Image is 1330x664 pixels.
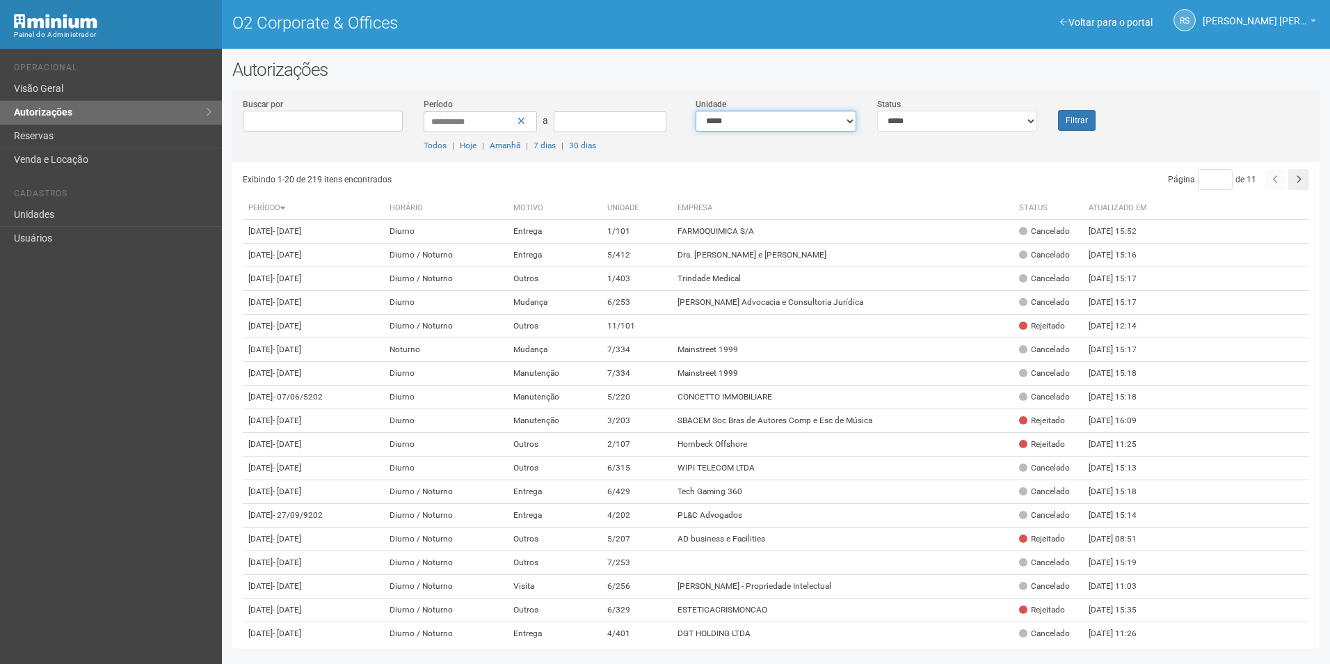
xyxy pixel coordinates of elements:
h1: O2 Corporate & Offices [232,14,766,32]
td: [DATE] [243,291,385,315]
td: [DATE] 15:14 [1083,504,1160,528]
td: [DATE] 15:13 [1083,457,1160,480]
td: Outros [508,433,602,457]
td: [DATE] [243,457,385,480]
h2: Autorizações [232,59,1320,80]
td: Diurno [384,457,507,480]
span: - [DATE] [273,274,301,283]
div: Cancelado [1019,486,1070,498]
td: 5/207 [602,528,672,551]
td: Trindade Medical [672,267,1013,291]
td: Entrega [508,504,602,528]
span: - [DATE] [273,368,301,378]
td: 1/101 [602,220,672,244]
td: [DATE] [243,362,385,386]
th: Atualizado em [1083,197,1160,220]
td: Hornbeck Offshore [672,433,1013,457]
span: - [DATE] [273,439,301,449]
td: PL&C Advogados [672,504,1013,528]
td: Mainstreet 1999 [672,362,1013,386]
span: - [DATE] [273,297,301,307]
td: AD business e Facilities [672,528,1013,551]
td: 6/329 [602,599,672,622]
div: Rejeitado [1019,533,1065,545]
td: 7/253 [602,551,672,575]
td: Outros [508,315,602,338]
td: [DATE] [243,528,385,551]
td: Tech Gaming 360 [672,480,1013,504]
td: Diurno / Noturno [384,267,507,291]
span: - [DATE] [273,605,301,615]
div: Cancelado [1019,557,1070,569]
td: Mudança [508,338,602,362]
td: [DATE] [243,267,385,291]
td: [DATE] [243,504,385,528]
td: Diurno [384,433,507,457]
td: 4/401 [602,622,672,646]
td: Diurno / Noturno [384,551,507,575]
td: Diurno [384,362,507,386]
li: Operacional [14,63,211,77]
td: [DATE] 15:52 [1083,220,1160,244]
td: 7/334 [602,338,672,362]
th: Empresa [672,197,1013,220]
div: Cancelado [1019,462,1070,474]
span: | [561,141,563,150]
td: ESTETICACRISMONCAO [672,599,1013,622]
td: 6/253 [602,291,672,315]
td: [PERSON_NAME] Advocacia e Consultoria Jurídica [672,291,1013,315]
td: Diurno / Noturno [384,599,507,622]
td: Mudança [508,291,602,315]
span: | [452,141,454,150]
button: Filtrar [1058,110,1096,131]
td: [DATE] [243,433,385,457]
td: Diurno / Noturno [384,575,507,599]
td: 2/107 [602,433,672,457]
span: - [DATE] [273,226,301,236]
td: Diurno / Noturno [384,315,507,338]
td: Entrega [508,244,602,267]
td: Noturno [384,338,507,362]
div: Rejeitado [1019,320,1065,332]
td: [DATE] [243,409,385,433]
td: Manutenção [508,386,602,409]
li: Cadastros [14,189,211,203]
div: Cancelado [1019,367,1070,379]
td: Manutenção [508,362,602,386]
td: [DATE] 15:19 [1083,551,1160,575]
span: | [482,141,484,150]
td: Diurno / Noturno [384,504,507,528]
td: [DATE] 15:18 [1083,480,1160,504]
span: - [DATE] [273,534,301,544]
a: Amanhã [490,141,520,150]
td: Visita [508,575,602,599]
span: - [DATE] [273,629,301,638]
a: Voltar para o portal [1060,17,1153,28]
td: Diurno / Noturno [384,480,507,504]
td: Outros [508,267,602,291]
span: - [DATE] [273,558,301,567]
td: Diurno [384,386,507,409]
td: 3/203 [602,409,672,433]
th: Horário [384,197,507,220]
a: [PERSON_NAME] [PERSON_NAME] [1203,17,1316,29]
td: Diurno / Noturno [384,622,507,646]
td: [DATE] [243,575,385,599]
div: Cancelado [1019,391,1070,403]
span: - [DATE] [273,463,301,473]
td: Mainstreet 1999 [672,338,1013,362]
td: Dra. [PERSON_NAME] e [PERSON_NAME] [672,244,1013,267]
td: 4/202 [602,504,672,528]
div: Cancelado [1019,509,1070,521]
span: - [DATE] [273,581,301,591]
td: DGT HOLDING LTDA [672,622,1013,646]
td: Outros [508,457,602,480]
td: CONCETTO IMMOBILIARE [672,386,1013,409]
td: [DATE] [243,244,385,267]
td: [DATE] 15:18 [1083,362,1160,386]
th: Unidade [602,197,672,220]
td: Diurno [384,220,507,244]
td: [DATE] [243,386,385,409]
th: Período [243,197,385,220]
div: Rejeitado [1019,604,1065,616]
